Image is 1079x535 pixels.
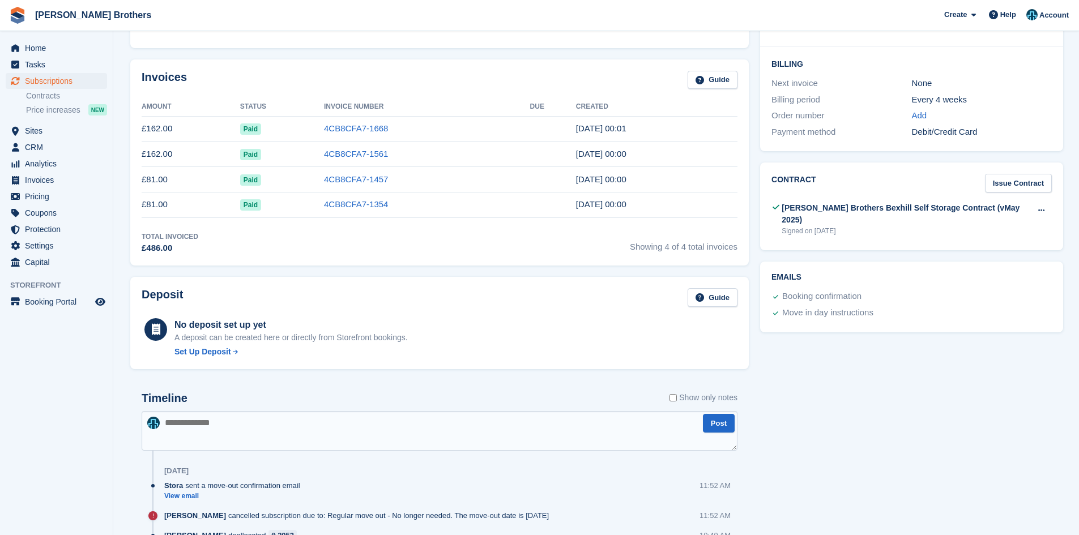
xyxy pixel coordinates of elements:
a: Issue Contract [985,174,1052,192]
span: Home [25,40,93,56]
div: Next invoice [771,77,911,90]
th: Status [240,98,324,116]
h2: Billing [771,58,1052,69]
div: cancelled subscription due to: Regular move out - No longer needed. The move-out date is [DATE] [164,510,555,521]
a: Contracts [26,91,107,101]
div: 11:52 AM [700,480,731,491]
span: CRM [25,139,93,155]
span: Settings [25,238,93,254]
a: View email [164,491,306,501]
time: 2025-09-04 23:00:51 UTC [576,149,626,159]
div: Billing period [771,93,911,106]
div: [PERSON_NAME] Brothers Bexhill Self Storage Contract (vMay 2025) [782,202,1031,226]
div: 11:52 AM [700,510,731,521]
div: [DATE] [164,466,189,476]
span: Booking Portal [25,294,93,310]
span: Subscriptions [25,73,93,89]
span: Sites [25,123,93,139]
h2: Deposit [142,288,183,307]
div: Order number [771,109,911,122]
a: 4CB8CFA7-1457 [324,174,388,184]
td: £81.00 [142,192,240,217]
span: Capital [25,254,93,270]
img: Helen Eldridge [1026,9,1038,20]
input: Show only notes [669,392,677,404]
a: menu [6,57,107,72]
div: Every 4 weeks [912,93,1052,106]
a: menu [6,172,107,188]
div: Move in day instructions [782,306,873,320]
span: Total [142,23,161,32]
a: menu [6,139,107,155]
div: Total Invoiced [142,232,198,242]
div: Booking confirmation [782,290,862,303]
span: Create [944,9,967,20]
span: Stora [164,480,183,491]
p: A deposit can be created here or directly from Storefront bookings. [174,332,408,344]
span: Storefront [10,280,113,291]
a: menu [6,123,107,139]
span: Analytics [25,156,93,172]
th: Amount [142,98,240,116]
td: £162.00 [142,142,240,167]
time: 2025-10-02 23:01:23 UTC [576,123,626,133]
a: menu [6,189,107,204]
span: Protection [25,221,93,237]
label: Show only notes [669,392,737,404]
a: [PERSON_NAME] Brothers [31,6,156,24]
div: Payment method [771,126,911,139]
a: menu [6,205,107,221]
span: Before discounts [164,24,219,32]
img: Helen Eldridge [147,417,160,429]
span: Tasks [25,57,93,72]
span: Help [1000,9,1016,20]
span: Account [1039,10,1069,21]
h2: Emails [771,273,1052,282]
a: 4CB8CFA7-1561 [324,149,388,159]
span: Showing 4 of 4 total invoices [630,232,737,255]
td: £81.00 [142,167,240,192]
a: menu [6,156,107,172]
span: Paid [240,199,261,211]
div: Signed on [DATE] [782,226,1031,236]
h2: Timeline [142,392,187,405]
td: £162.00 [142,116,240,142]
div: £486.00 [142,242,198,255]
h2: Contract [771,174,816,192]
h2: Invoices [142,71,187,89]
a: Price increases NEW [26,104,107,116]
span: Paid [240,149,261,160]
th: Created [576,98,737,116]
div: NEW [88,104,107,115]
div: Debit/Credit Card [912,126,1052,139]
a: 4CB8CFA7-1354 [324,199,388,209]
a: Preview store [93,295,107,309]
a: 4CB8CFA7-1668 [324,123,388,133]
span: [PERSON_NAME] [164,510,226,521]
a: menu [6,254,107,270]
a: menu [6,40,107,56]
time: 2025-07-10 23:00:56 UTC [576,199,626,209]
a: Add [912,109,927,122]
a: menu [6,221,107,237]
a: Guide [688,288,737,307]
span: Coupons [25,205,93,221]
span: Paid [240,123,261,135]
div: No deposit set up yet [174,318,408,332]
span: Pricing [25,189,93,204]
button: Post [703,414,735,433]
div: Set Up Deposit [174,346,231,358]
div: sent a move-out confirmation email [164,480,306,491]
a: menu [6,73,107,89]
span: Paid [240,174,261,186]
span: Price increases [26,105,80,115]
th: Due [530,98,576,116]
a: Set Up Deposit [174,346,408,358]
th: Invoice Number [324,98,530,116]
span: Invoices [25,172,93,188]
a: Guide [688,71,737,89]
time: 2025-08-07 23:00:20 UTC [576,174,626,184]
a: menu [6,238,107,254]
img: stora-icon-8386f47178a22dfd0bd8f6a31ec36ba5ce8667c1dd55bd0f319d3a0aa187defe.svg [9,7,26,24]
div: None [912,77,1052,90]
